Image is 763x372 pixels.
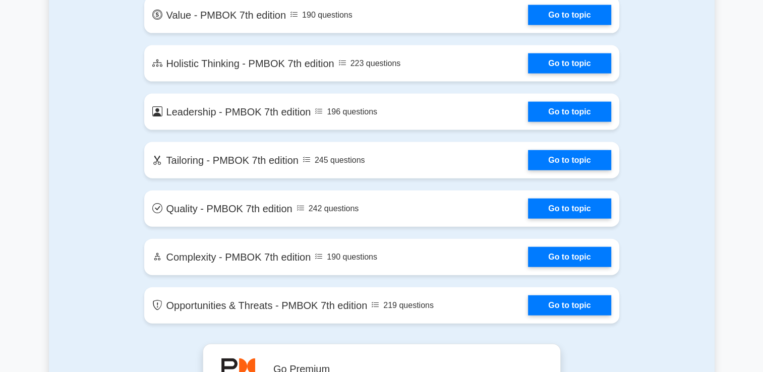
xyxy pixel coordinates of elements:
a: Go to topic [528,5,611,25]
a: Go to topic [528,247,611,267]
a: Go to topic [528,150,611,170]
a: Go to topic [528,199,611,219]
a: Go to topic [528,295,611,316]
a: Go to topic [528,102,611,122]
a: Go to topic [528,53,611,74]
